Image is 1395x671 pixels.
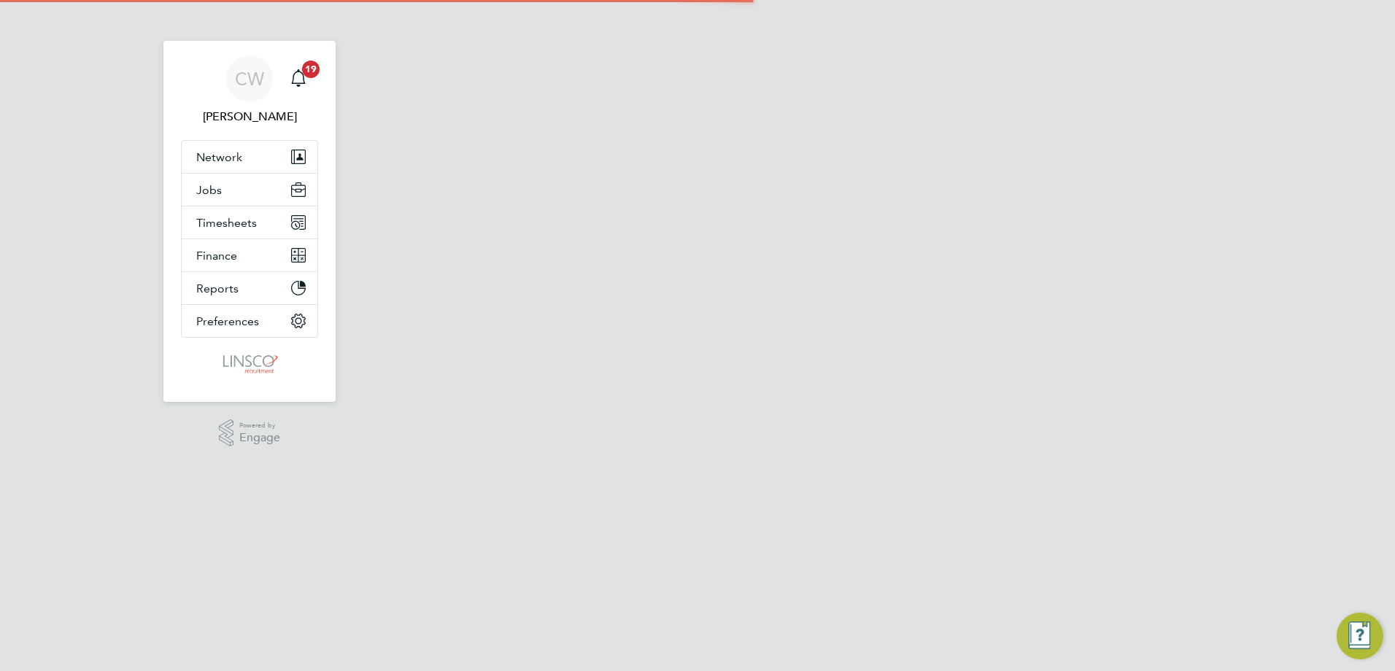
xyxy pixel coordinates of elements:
[196,183,222,197] span: Jobs
[219,352,279,376] img: linsco-logo-retina.png
[284,55,313,102] a: 19
[196,249,237,263] span: Finance
[181,108,318,125] span: Chloe Whittall
[181,55,318,125] a: CW[PERSON_NAME]
[302,61,320,78] span: 19
[182,239,317,271] button: Finance
[196,314,259,328] span: Preferences
[196,150,242,164] span: Network
[182,272,317,304] button: Reports
[239,432,280,444] span: Engage
[182,206,317,238] button: Timesheets
[163,41,336,402] nav: Main navigation
[235,69,264,88] span: CW
[219,419,281,447] a: Powered byEngage
[196,282,239,295] span: Reports
[181,352,318,376] a: Go to home page
[182,174,317,206] button: Jobs
[182,305,317,337] button: Preferences
[182,141,317,173] button: Network
[196,216,257,230] span: Timesheets
[239,419,280,432] span: Powered by
[1337,613,1383,659] button: Engage Resource Center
